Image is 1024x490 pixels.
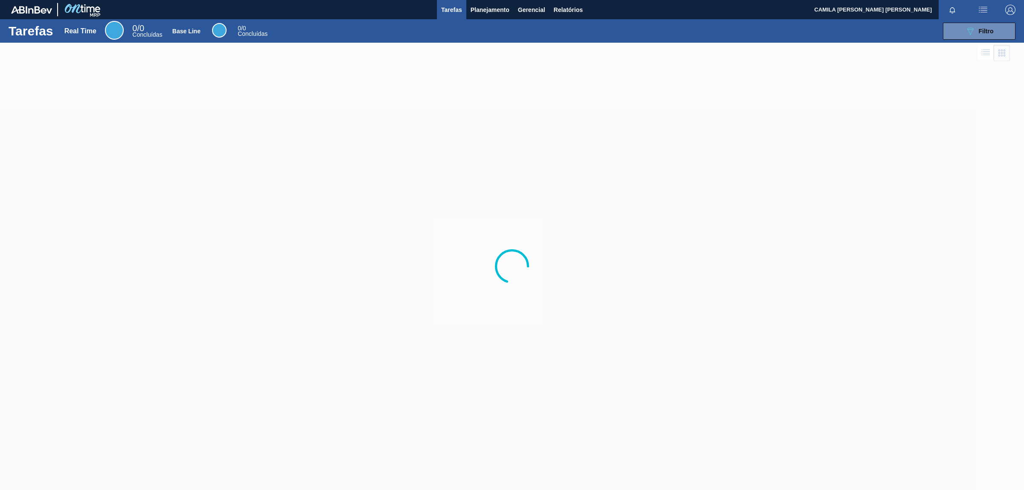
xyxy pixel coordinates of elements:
[441,5,462,15] span: Tarefas
[172,28,201,35] div: Base Line
[238,25,246,32] span: / 0
[518,5,545,15] span: Gerencial
[64,27,96,35] div: Real Time
[132,31,162,38] span: Concluídas
[978,5,988,15] img: userActions
[11,6,52,14] img: TNhmsLtSVTkK8tSr43FrP2fwEKptu5GPRR3wAAAABJRU5ErkJggg==
[471,5,509,15] span: Planejamento
[132,23,137,33] span: 0
[943,23,1015,40] button: Filtro
[9,26,53,36] h1: Tarefas
[979,28,994,35] span: Filtro
[105,21,124,40] div: Real Time
[212,23,227,38] div: Base Line
[1005,5,1015,15] img: Logout
[554,5,583,15] span: Relatórios
[132,23,144,33] span: / 0
[939,4,966,16] button: Notificações
[238,30,268,37] span: Concluídas
[132,25,162,38] div: Real Time
[238,26,268,37] div: Base Line
[238,25,241,32] span: 0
